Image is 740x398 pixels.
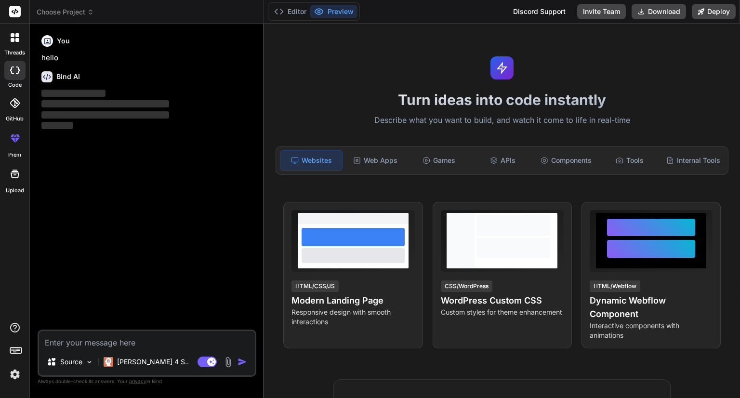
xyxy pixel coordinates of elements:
[41,90,106,97] span: ‌
[8,81,22,89] label: code
[692,4,736,19] button: Deploy
[291,307,414,327] p: Responsive design with smooth interactions
[291,294,414,307] h4: Modern Landing Page
[6,186,24,195] label: Upload
[344,150,406,171] div: Web Apps
[6,115,24,123] label: GitHub
[408,150,470,171] div: Games
[270,5,310,18] button: Editor
[270,114,734,127] p: Describe what you want to build, and watch it come to life in real-time
[291,280,339,292] div: HTML/CSS/JS
[507,4,571,19] div: Discord Support
[280,150,343,171] div: Websites
[632,4,686,19] button: Download
[577,4,626,19] button: Invite Team
[223,357,234,368] img: attachment
[590,280,640,292] div: HTML/Webflow
[472,150,533,171] div: APIs
[7,366,23,383] img: settings
[104,357,113,367] img: Claude 4 Sonnet
[38,377,256,386] p: Always double-check its answers. Your in Bind
[441,307,564,317] p: Custom styles for theme enhancement
[662,150,724,171] div: Internal Tools
[37,7,94,17] span: Choose Project
[238,357,247,367] img: icon
[4,49,25,57] label: threads
[117,357,189,367] p: [PERSON_NAME] 4 S..
[441,294,564,307] h4: WordPress Custom CSS
[590,321,713,340] p: Interactive components with animations
[535,150,597,171] div: Components
[57,36,70,46] h6: You
[41,122,73,129] span: ‌
[590,294,713,321] h4: Dynamic Webflow Component
[599,150,661,171] div: Tools
[41,111,169,119] span: ‌
[56,72,80,81] h6: Bind AI
[441,280,492,292] div: CSS/WordPress
[41,100,169,107] span: ‌
[85,358,93,366] img: Pick Models
[41,53,254,64] p: hello
[60,357,82,367] p: Source
[310,5,357,18] button: Preview
[8,151,21,159] label: prem
[270,91,734,108] h1: Turn ideas into code instantly
[129,378,146,384] span: privacy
